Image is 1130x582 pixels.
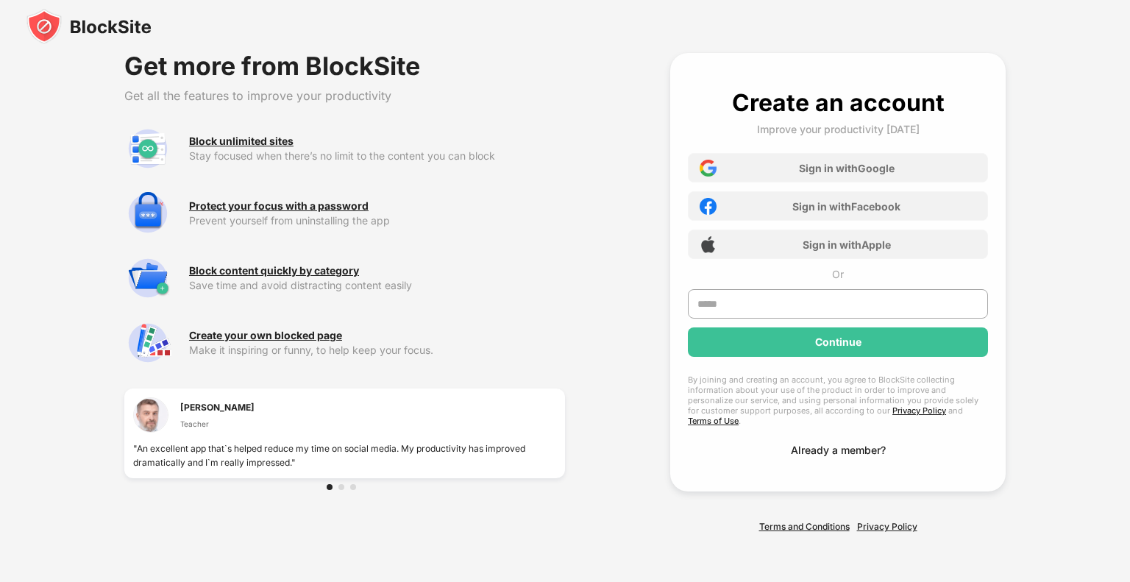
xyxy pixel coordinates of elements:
[688,375,988,426] div: By joining and creating an account, you agree to BlockSite collecting information about your use ...
[791,444,886,456] div: Already a member?
[124,125,171,172] img: premium-unlimited-blocklist.svg
[189,150,565,162] div: Stay focused when there’s no limit to the content you can block
[700,236,717,253] img: apple-icon.png
[700,198,717,215] img: facebook-icon.png
[700,160,717,177] img: google-icon.png
[832,268,844,280] div: Or
[815,336,861,348] div: Continue
[759,521,850,532] a: Terms and Conditions
[892,405,946,416] a: Privacy Policy
[189,200,369,212] div: Protect your focus with a password
[799,162,895,174] div: Sign in with Google
[189,330,342,341] div: Create your own blocked page
[124,190,171,237] img: premium-password-protection.svg
[124,319,171,366] img: premium-customize-block-page.svg
[124,53,565,79] div: Get more from BlockSite
[189,265,359,277] div: Block content quickly by category
[26,9,152,44] img: blocksite-icon-black.svg
[124,255,171,302] img: premium-category.svg
[180,400,255,414] div: [PERSON_NAME]
[189,280,565,291] div: Save time and avoid distracting content easily
[180,418,255,430] div: Teacher
[757,123,920,135] div: Improve your productivity [DATE]
[792,200,900,213] div: Sign in with Facebook
[189,135,294,147] div: Block unlimited sites
[124,88,565,103] div: Get all the features to improve your productivity
[688,416,739,426] a: Terms of Use
[133,441,556,469] div: "An excellent app that`s helped reduce my time on social media. My productivity has improved dram...
[133,397,168,433] img: testimonial-1.jpg
[189,215,565,227] div: Prevent yourself from uninstalling the app
[803,238,891,251] div: Sign in with Apple
[732,88,945,117] div: Create an account
[189,344,565,356] div: Make it inspiring or funny, to help keep your focus.
[857,521,917,532] a: Privacy Policy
